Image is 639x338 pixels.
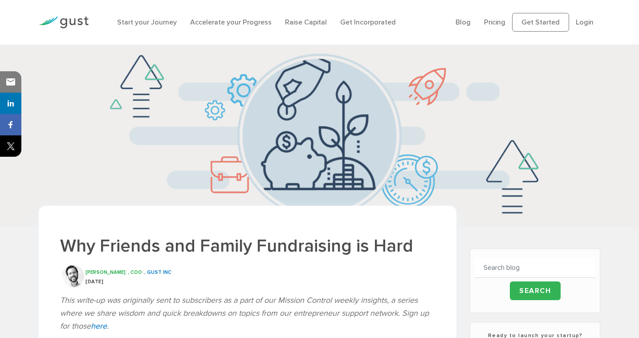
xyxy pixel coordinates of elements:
[117,18,177,26] a: Start your Journey
[484,18,505,26] a: Pricing
[91,322,107,331] a: here
[85,279,103,285] span: [DATE]
[190,18,272,26] a: Accelerate your Progress
[576,18,594,26] a: Login
[510,281,561,300] input: Search
[85,269,126,275] span: [PERSON_NAME]
[285,18,327,26] a: Raise Capital
[60,296,429,331] em: This write-up was originally sent to subscribers as a part of our Mission Control weekly insights...
[62,265,84,287] img: Ryan Nash
[128,269,142,275] span: , COO
[60,234,435,258] h1: Why Friends and Family Fundraising is Hard
[475,258,595,278] input: Search blog
[512,13,569,32] a: Get Started
[39,16,89,29] img: Gust Logo
[144,269,171,275] span: , Gust INC
[340,18,396,26] a: Get Incorporated
[456,18,471,26] a: Blog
